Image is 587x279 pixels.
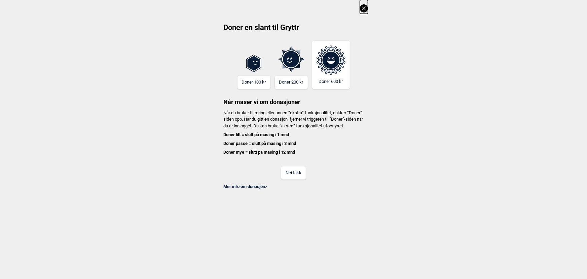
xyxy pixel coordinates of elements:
[219,89,368,106] h3: Når maser vi om donasjoner
[275,76,308,89] button: Doner 200 kr
[219,110,368,156] p: Når du bruker filtrering eller annen “ekstra” funksjonalitet, dukker “Doner”-siden opp. Har du gi...
[219,23,368,37] h2: Doner en slant til Gryttr
[281,166,306,180] button: Nei takk
[237,76,270,89] button: Doner 100 kr
[224,150,295,155] b: Doner mye = slutt på masing i 12 mnd
[312,41,350,89] button: Doner 600 kr
[224,141,296,146] b: Doner passe = slutt på masing i 3 mnd
[224,132,289,137] b: Doner litt = slutt på masing i 1 mnd
[224,184,268,189] a: Mer info om donasjon>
